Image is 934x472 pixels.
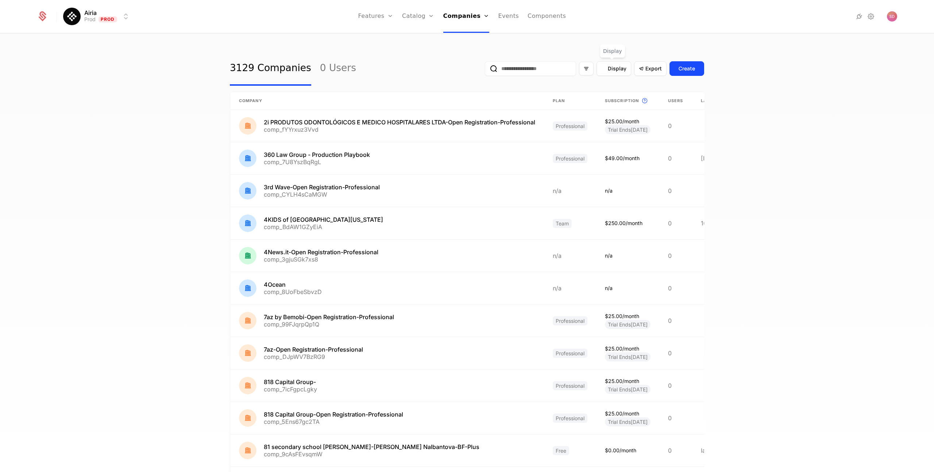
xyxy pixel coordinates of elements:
[597,61,631,76] button: Display
[608,65,626,72] span: Display
[867,12,875,21] a: Settings
[645,65,662,72] span: Export
[887,11,897,22] img: Svetoslav Dodev
[544,92,596,110] th: Plan
[230,92,544,110] th: Company
[63,8,81,25] img: Airia
[579,62,594,76] button: Filter options
[65,8,130,24] button: Select environment
[659,92,692,110] th: Users
[230,51,311,86] a: 3129 Companies
[887,11,897,22] button: Open user button
[855,12,864,21] a: Integrations
[84,16,96,23] div: Prod
[320,51,356,86] a: 0 Users
[679,65,695,72] div: Create
[84,10,97,16] span: Airia
[99,16,117,22] span: Prod
[669,61,704,76] button: Create
[701,98,726,104] span: Last seen
[634,61,667,76] button: Export
[605,98,639,104] span: Subscription
[600,45,625,58] div: Display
